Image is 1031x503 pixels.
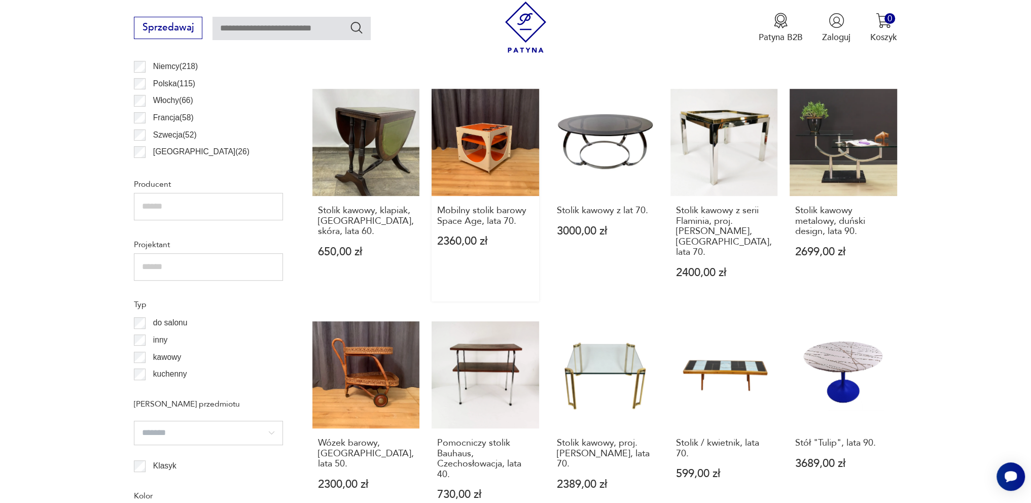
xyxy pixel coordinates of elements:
p: Kolor [134,489,283,502]
h3: Stolik / kwietnik, lata 70. [676,438,772,459]
h3: Stolik kawowy, proj. [PERSON_NAME], lata 70. [556,438,653,469]
button: Sprzedawaj [134,17,202,39]
p: 2389,00 zł [556,479,653,490]
h3: Stolik kawowy z lat 70. [556,206,653,216]
p: Typ [134,298,283,311]
p: Niemcy ( 218 ) [153,60,198,73]
p: inny [153,333,168,347]
h3: Pomocniczy stolik Bauhaus, Czechosłowacja, lata 40. [437,438,534,480]
a: Sprzedawaj [134,24,202,32]
p: 730,00 zł [437,489,534,500]
p: 3689,00 zł [795,458,892,469]
img: Ikona koszyka [876,13,892,28]
p: 2300,00 zł [318,479,414,490]
p: Szwecja ( 52 ) [153,128,197,142]
p: 2360,00 zł [437,236,534,247]
button: Szukaj [349,20,364,35]
button: Zaloguj [822,13,850,43]
p: 2400,00 zł [676,267,772,278]
div: 0 [884,13,895,24]
a: Stolik kawowy, klapiak, Anglia, skóra, lata 60.Stolik kawowy, klapiak, [GEOGRAPHIC_DATA], skóra, ... [312,89,419,302]
p: 2699,00 zł [795,247,892,257]
a: Stolik kawowy metalowy, duński design, lata 90.Stolik kawowy metalowy, duński design, lata 90.269... [790,89,897,302]
p: Francja ( 58 ) [153,111,194,124]
img: Patyna - sklep z meblami i dekoracjami vintage [500,2,551,53]
p: Koszyk [870,31,897,43]
h3: Stolik kawowy metalowy, duński design, lata 90. [795,206,892,237]
img: Ikonka użytkownika [829,13,844,28]
p: kawowy [153,351,181,364]
p: kuchenny [153,367,187,381]
iframe: Smartsupp widget button [997,462,1025,491]
img: Ikona medalu [773,13,789,28]
a: Stolik kawowy z lat 70.Stolik kawowy z lat 70.3000,00 zł [551,89,658,302]
a: Ikona medaluPatyna B2B [759,13,803,43]
p: Zaloguj [822,31,850,43]
p: Czechosłowacja ( 21 ) [153,162,224,176]
p: Patyna B2B [759,31,803,43]
p: Producent [134,178,283,191]
p: 599,00 zł [676,468,772,479]
p: 650,00 zł [318,247,414,257]
p: [PERSON_NAME] przedmiotu [134,397,283,411]
p: Włochy ( 66 ) [153,94,193,107]
button: 0Koszyk [870,13,897,43]
p: 3000,00 zł [556,226,653,237]
p: Projektant [134,238,283,251]
h3: Wózek barowy, [GEOGRAPHIC_DATA], lata 50. [318,438,414,469]
p: [GEOGRAPHIC_DATA] ( 26 ) [153,145,250,158]
button: Patyna B2B [759,13,803,43]
a: Stolik kawowy z serii Flaminia, proj. Willy Rizzo, Włochy, lata 70.Stolik kawowy z serii Flaminia... [670,89,777,302]
p: Klasyk [153,459,176,473]
h3: Stół "Tulip", lata 90. [795,438,892,448]
h3: Mobilny stolik barowy Space Age, lata 70. [437,206,534,226]
p: Polska ( 115 ) [153,77,195,90]
p: do salonu [153,316,188,329]
a: Mobilny stolik barowy Space Age, lata 70.Mobilny stolik barowy Space Age, lata 70.2360,00 zł [432,89,539,302]
h3: Stolik kawowy z serii Flaminia, proj. [PERSON_NAME], [GEOGRAPHIC_DATA], lata 70. [676,206,772,257]
h3: Stolik kawowy, klapiak, [GEOGRAPHIC_DATA], skóra, lata 60. [318,206,414,237]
